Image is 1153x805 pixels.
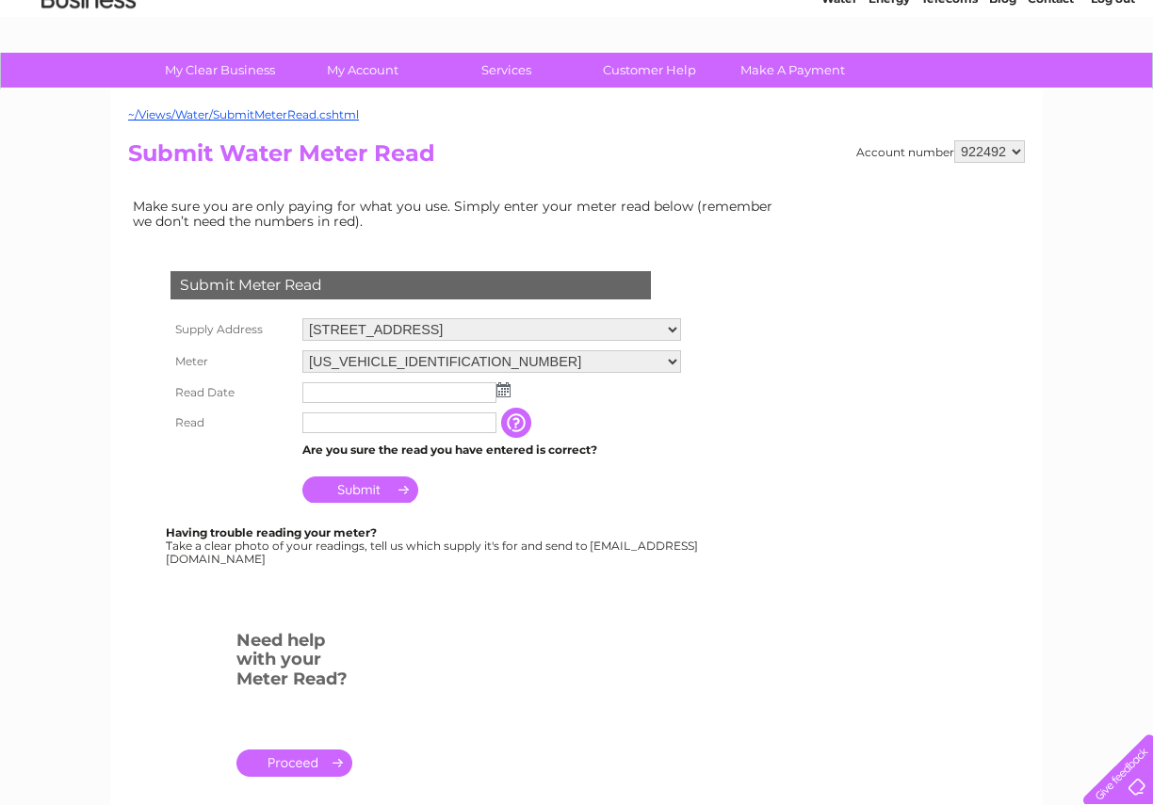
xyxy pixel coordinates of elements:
[41,49,137,106] img: logo.png
[166,408,298,438] th: Read
[128,107,359,121] a: ~/Views/Water/SubmitMeterRead.cshtml
[236,627,352,699] h3: Need help with your Meter Read?
[821,80,857,94] a: Water
[298,438,686,462] td: Are you sure the read you have entered is correct?
[285,53,441,88] a: My Account
[715,53,870,88] a: Make A Payment
[429,53,584,88] a: Services
[856,140,1025,163] div: Account number
[302,476,418,503] input: Submit
[166,525,377,539] b: Having trouble reading your meter?
[166,526,701,565] div: Take a clear photo of your readings, tell us which supply it's for and send to [EMAIL_ADDRESS][DO...
[798,9,928,33] a: 0333 014 3131
[1091,80,1135,94] a: Log out
[236,749,352,777] a: .
[166,378,298,408] th: Read Date
[128,140,1025,176] h2: Submit Water Meter Read
[1028,80,1074,94] a: Contact
[166,314,298,346] th: Supply Address
[171,271,651,299] div: Submit Meter Read
[142,53,298,88] a: My Clear Business
[501,408,535,438] input: Information
[496,382,511,397] img: ...
[921,80,978,94] a: Telecoms
[869,80,910,94] a: Energy
[572,53,727,88] a: Customer Help
[989,80,1016,94] a: Blog
[166,346,298,378] th: Meter
[133,10,1023,91] div: Clear Business is a trading name of Verastar Limited (registered in [GEOGRAPHIC_DATA] No. 3667643...
[128,194,788,233] td: Make sure you are only paying for what you use. Simply enter your meter read below (remember we d...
